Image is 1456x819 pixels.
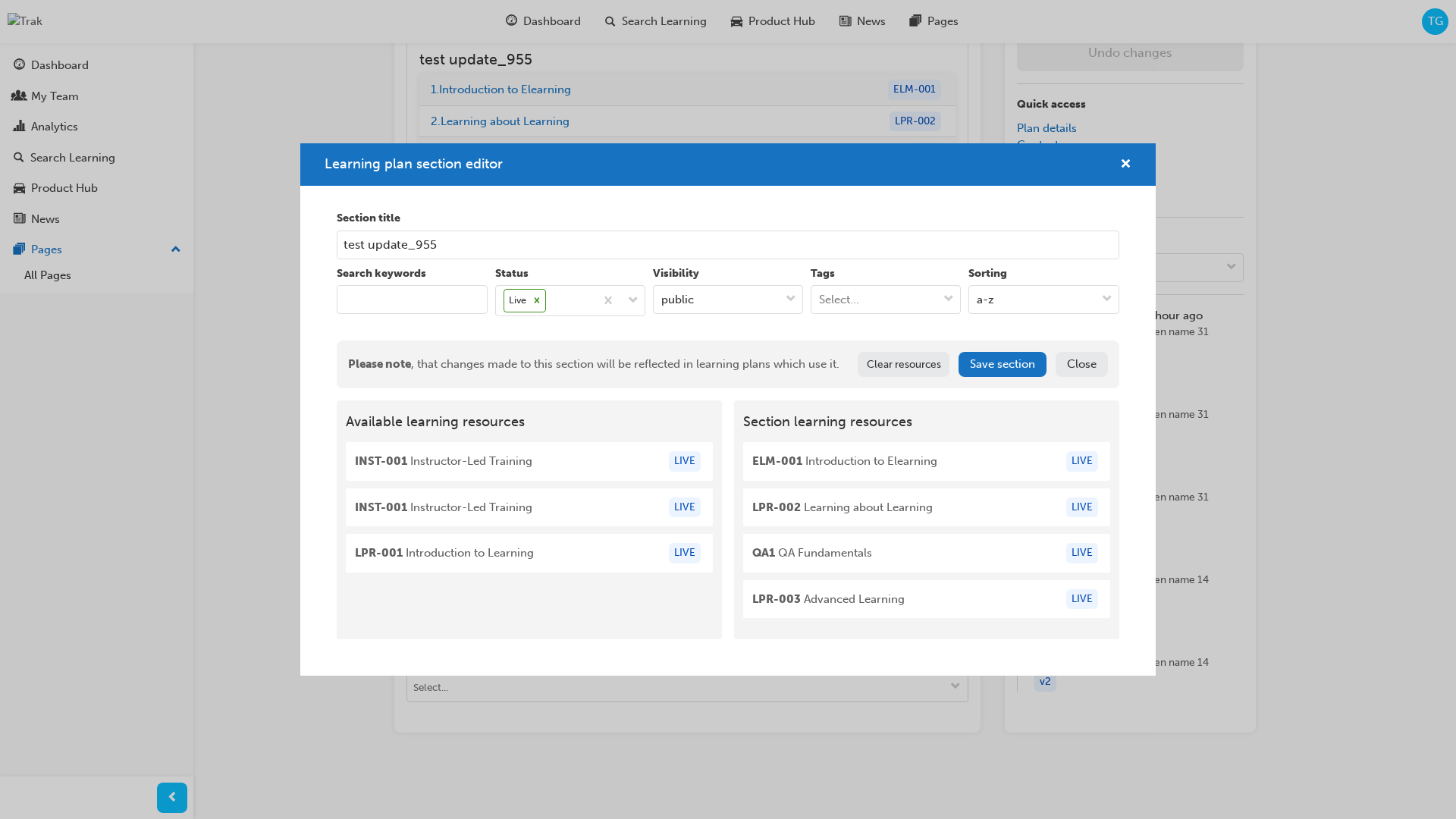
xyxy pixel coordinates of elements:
[355,453,532,470] span: Instructor-Led Training
[355,546,403,560] span: LPR-001
[355,499,532,516] span: Instructor-Led Training
[1066,451,1098,472] div: LIVE
[819,291,859,309] div: Select...
[355,544,534,562] span: Introduction to Learning
[300,143,1156,676] div: Learning plan section editor
[325,155,503,172] span: Learning plan section editor
[1066,589,1098,610] div: LIVE
[1056,352,1108,377] button: Close
[959,352,1046,377] button: Save section
[752,453,937,470] span: Introduction to Elearning
[743,442,1110,481] div: ELM-001 Introduction to ElearningLIVE
[943,290,954,309] span: down-icon
[337,285,487,314] input: keyword
[355,454,407,468] span: INST-001
[346,488,713,527] div: INST-001 Instructor-Led TrainingLIVE
[337,265,487,283] label: Search keywords
[653,265,803,283] label: Visibility
[752,544,872,562] span: QA Fundamentals
[743,580,1110,619] div: LPR-003 Advanced LearningLIVE
[348,357,411,371] span: Please note
[968,265,1119,283] label: Sorting
[669,543,701,563] div: LIVE
[1120,158,1131,172] span: cross-icon
[628,291,639,311] span: down-icon
[348,356,839,373] div: , that changes made to this section will be reflected in learning plans which use it.
[752,591,905,608] span: Advanced Learning
[346,442,713,481] div: INST-001 Instructor-Led TrainingLIVE
[346,534,713,573] div: LPR-001 Introduction to LearningLIVE
[752,454,802,468] span: ELM-001
[495,265,645,283] label: Status
[743,488,1110,527] div: LPR-002 Learning about LearningLIVE
[337,210,1119,227] label: Section title
[1102,290,1112,309] span: down-icon
[752,546,775,560] span: QA1
[752,499,933,516] span: Learning about Learning
[743,534,1110,573] div: QA1 QA FundamentalsLIVE
[786,290,796,309] span: down-icon
[504,290,529,312] div: Live
[346,414,713,431] span: Available learning resources
[977,291,994,309] div: a-z
[1066,543,1098,563] div: LIVE
[743,414,1110,431] span: Section learning resources
[752,592,801,606] span: LPR-003
[669,451,701,472] div: LIVE
[752,500,801,514] span: LPR-002
[669,497,701,518] div: LIVE
[355,500,407,514] span: INST-001
[661,291,694,309] div: public
[1066,497,1098,518] div: LIVE
[858,352,949,377] button: Clear resources
[337,231,1119,259] input: section-title
[1120,155,1131,174] button: cross-icon
[811,265,961,283] label: Tags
